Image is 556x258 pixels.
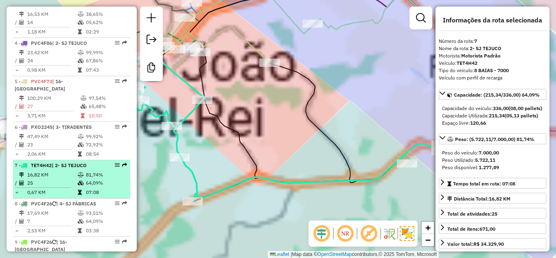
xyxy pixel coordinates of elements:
[78,68,82,73] i: Tempo total em rota
[15,141,19,149] td: /
[78,134,84,139] i: % de utilização do peso
[439,89,546,100] a: Capacidade: (215,34/336,00) 64,09%
[27,132,77,141] td: 47,49 KM
[442,157,543,164] div: Peso Utilizado:
[470,120,486,126] strong: 120,66
[19,181,24,185] i: Total de Atividades
[52,162,87,168] span: | 2- SJ TEJUCO
[115,201,120,206] em: Opções
[19,96,24,101] i: Distância Total
[489,112,505,119] strong: 215,34
[85,227,127,235] td: 03:38
[143,60,160,78] a: Criar modelo
[19,172,24,177] i: Distância Total
[442,164,543,171] div: Peso disponível:
[122,40,127,45] em: Rota exportada
[454,92,540,98] span: Capacidade: (215,34/336,00) 64,09%
[56,201,96,207] span: | 4- SJ FÁBRICAS
[15,188,19,196] td: =
[15,227,19,235] td: =
[335,224,355,243] span: Ocultar NR
[78,219,84,224] i: % de utilização da cubagem
[439,74,546,82] div: Veículo com perfil de recarga
[453,181,515,187] span: Tempo total em rota: 07:08
[425,223,431,233] span: +
[447,240,504,248] div: Valor total:
[52,40,87,46] span: | 2- SJ TEJUCO
[15,179,19,187] td: /
[85,171,127,179] td: 81,74%
[19,12,24,17] i: Distância Total
[78,50,84,55] i: % de utilização do peso
[78,190,82,195] i: Tempo total em rota
[143,31,160,50] a: Exportar sessão
[492,211,497,217] strong: 25
[78,211,84,216] i: % de utilização do peso
[442,119,543,127] div: Espaço livre:
[53,124,92,130] span: | 3- TIRADENTES
[15,112,19,120] td: =
[27,217,77,225] td: 7
[27,57,77,65] td: 24
[81,113,85,118] i: Tempo total em rota
[122,163,127,168] em: Rota exportada
[31,239,52,245] span: PVC4F26
[85,217,127,225] td: 64,09%
[19,20,24,25] i: Total de Atividades
[115,124,120,129] em: Opções
[457,60,477,66] strong: TET4H42
[474,67,509,73] strong: 8 BAIAS - 7000
[88,94,127,102] td: 97,54%
[479,164,499,170] strong: 1.277,89
[122,79,127,84] em: Rota exportada
[122,239,127,244] em: Rota exportada
[442,112,543,119] div: Capacidade Utilizada:
[143,10,160,28] a: Nova sessão e pesquisa
[88,102,127,110] td: 65,48%
[475,157,495,163] strong: 5.722,11
[27,141,77,149] td: 23
[78,228,82,233] i: Tempo total em rota
[27,66,77,74] td: 0,98 KM
[15,217,19,225] td: /
[27,209,77,217] td: 17,69 KM
[115,163,120,168] em: Opções
[15,150,19,158] td: =
[15,66,19,74] td: =
[15,201,96,207] span: 8 -
[447,211,497,217] span: Total de atividades:
[78,20,84,25] i: % de utilização da cubagem
[88,112,127,120] td: 10:50
[439,133,546,144] a: Peso: (5.722,11/7.000,00) 81,74%
[439,45,546,52] div: Nome da rota:
[439,238,546,249] a: Valor total:R$ 34.329,90
[439,52,546,60] div: Motorista:
[15,78,65,92] span: 5 -
[19,104,24,109] i: Total de Atividades
[400,226,414,241] img: Exibir/Ocultar setores
[31,201,52,207] span: PVC4F26
[474,38,477,44] strong: 7
[461,53,501,59] strong: Motorista Padrão
[85,57,127,65] td: 67,86%
[27,179,77,187] td: 25
[115,239,120,244] em: Opções
[85,66,127,74] td: 07:43
[447,225,495,233] div: Total de itens:
[19,134,24,139] i: Distância Total
[15,239,67,252] span: 9 -
[15,162,87,168] span: 7 -
[439,67,546,74] div: Tipo do veículo:
[383,227,396,240] img: Fluxo de ruas
[19,211,24,216] i: Distância Total
[78,29,82,34] i: Tempo total em rota
[27,49,77,57] td: 23,42 KM
[85,28,127,36] td: 02:29
[489,196,510,202] span: 16,82 KM
[479,150,499,156] strong: 7.000,00
[122,201,127,206] em: Rota exportada
[115,79,120,84] em: Opções
[479,226,495,232] strong: 671,00
[31,40,52,46] span: PVC4F86
[27,10,77,18] td: 16,53 KM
